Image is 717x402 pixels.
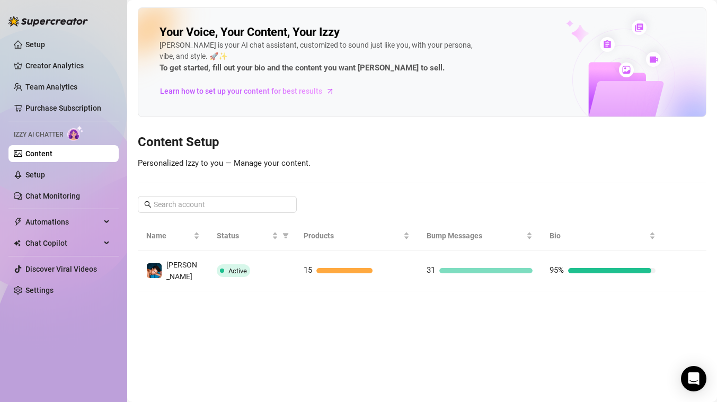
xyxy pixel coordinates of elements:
span: filter [280,228,291,244]
th: Bio [541,221,664,251]
th: Name [138,221,208,251]
strong: To get started, fill out your bio and the content you want [PERSON_NAME] to sell. [160,63,445,73]
span: 31 [427,265,435,275]
a: Content [25,149,52,158]
a: Creator Analytics [25,57,110,74]
th: Products [295,221,418,251]
img: ai-chatter-content-library-cLFOSyPT.png [542,8,706,117]
a: Settings [25,286,54,294]
span: Products [304,230,401,242]
span: 15 [304,265,312,275]
a: Learn how to set up your content for best results [160,83,342,100]
a: Discover Viral Videos [25,265,97,273]
span: Automations [25,213,101,230]
span: Status [217,230,270,242]
span: filter [282,233,289,239]
span: 95% [550,265,564,275]
span: Bump Messages [427,230,524,242]
a: Team Analytics [25,83,77,91]
span: Personalized Izzy to you — Manage your content. [138,158,311,168]
img: lucas [147,263,162,278]
img: AI Chatter [67,126,84,141]
div: Open Intercom Messenger [681,366,706,391]
input: Search account [154,199,282,210]
span: [PERSON_NAME] [166,261,197,281]
span: Chat Copilot [25,235,101,252]
span: right [677,267,685,274]
div: [PERSON_NAME] is your AI chat assistant, customized to sound just like you, with your persona, vi... [160,40,477,75]
img: Chat Copilot [14,239,21,247]
img: logo-BBDzfeDw.svg [8,16,88,26]
span: search [144,201,152,208]
span: Active [228,267,247,275]
a: Setup [25,40,45,49]
h3: Content Setup [138,134,706,151]
th: Status [208,221,296,251]
a: Purchase Subscription [25,104,101,112]
h2: Your Voice, Your Content, Your Izzy [160,25,340,40]
span: Izzy AI Chatter [14,130,63,140]
th: Bump Messages [418,221,541,251]
button: right [672,262,689,279]
span: arrow-right [325,86,335,96]
span: thunderbolt [14,218,22,226]
a: Setup [25,171,45,179]
span: Bio [550,230,647,242]
a: Chat Monitoring [25,192,80,200]
span: Learn how to set up your content for best results [160,85,322,97]
span: Name [146,230,191,242]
